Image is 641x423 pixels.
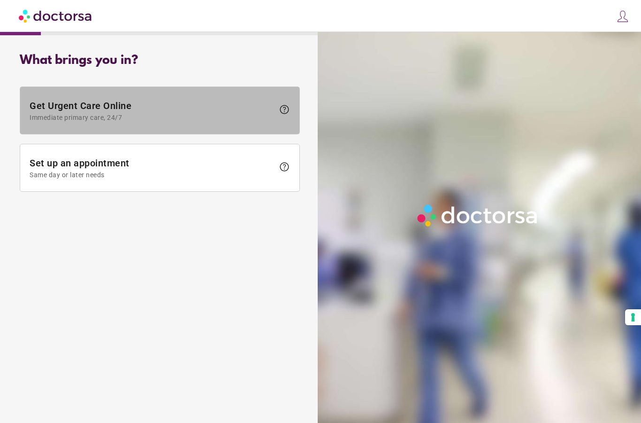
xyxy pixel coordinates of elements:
[30,100,274,121] span: Get Urgent Care Online
[279,161,290,172] span: help
[30,171,274,179] span: Same day or later needs
[19,5,93,26] img: Doctorsa.com
[30,157,274,179] span: Set up an appointment
[30,114,274,121] span: Immediate primary care, 24/7
[279,104,290,115] span: help
[414,201,542,230] img: Logo-Doctorsa-trans-White-partial-flat.png
[20,54,300,68] div: What brings you in?
[625,309,641,325] button: Your consent preferences for tracking technologies
[616,10,629,23] img: icons8-customer-100.png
